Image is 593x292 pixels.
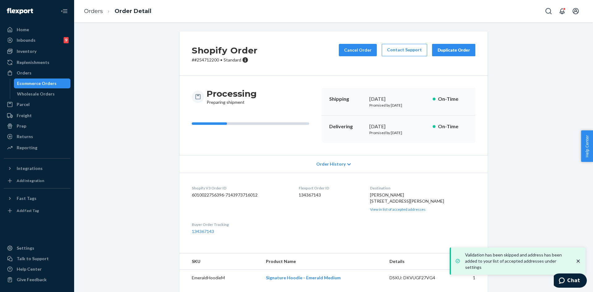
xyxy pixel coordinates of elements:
[4,25,70,35] a: Home
[4,99,70,109] a: Parcel
[79,2,156,20] ol: breadcrumbs
[4,193,70,203] button: Fast Tags
[179,270,261,286] td: EmeraldHoodieM
[385,253,452,270] th: Details
[7,8,33,14] img: Flexport logo
[192,185,289,191] dt: Shopify V3 Order ID
[17,245,34,251] div: Settings
[17,37,36,43] div: Inbounds
[542,5,555,17] button: Open Search Box
[192,44,258,57] h2: Shopify Order
[4,254,70,264] button: Talk to Support
[437,47,470,53] div: Duplicate Order
[4,176,70,186] a: Add Integration
[389,275,448,281] div: DSKU: DKVUGF27VG4
[4,163,70,173] button: Integrations
[4,206,70,216] a: Add Fast Tag
[575,258,581,264] svg: close toast
[369,95,428,103] div: [DATE]
[4,143,70,153] a: Reporting
[224,57,241,62] span: Standard
[369,130,428,135] p: Promised by [DATE]
[17,59,49,66] div: Replenishments
[17,27,29,33] div: Home
[192,192,289,198] dd: 6010022756396-7143973716012
[465,252,569,270] p: Validation has been skipped and address has been added to your list of accepted addresses under s...
[432,44,475,56] button: Duplicate Order
[4,68,70,78] a: Orders
[14,78,71,88] a: Ecommerce Orders
[369,123,428,130] div: [DATE]
[339,44,377,56] button: Cancel Order
[581,130,593,162] button: Help Center
[17,256,49,262] div: Talk to Support
[329,95,364,103] p: Shipping
[4,111,70,121] a: Freight
[266,275,341,280] a: Signature Hoodie - Emerald Medium
[4,57,70,67] a: Replenishments
[452,270,488,286] td: 1
[299,185,360,191] dt: Flexport Order ID
[299,192,360,198] dd: 134367143
[17,91,55,97] div: Wholesale Orders
[382,44,427,56] a: Contact Support
[370,192,444,204] span: [PERSON_NAME] [STREET_ADDRESS][PERSON_NAME]
[17,48,36,54] div: Inventory
[207,88,257,105] div: Preparing shipment
[438,123,468,130] p: On-Time
[4,275,70,285] button: Give Feedback
[4,35,70,45] a: Inbounds9
[17,70,32,76] div: Orders
[17,165,43,171] div: Integrations
[17,123,26,129] div: Prep
[207,88,257,99] h3: Processing
[17,145,37,151] div: Reporting
[14,89,71,99] a: Wholesale Orders
[4,46,70,56] a: Inventory
[17,208,39,213] div: Add Fast Tag
[329,123,364,130] p: Delivering
[17,133,33,140] div: Returns
[220,57,222,62] span: •
[84,8,103,15] a: Orders
[438,95,468,103] p: On-Time
[316,161,346,167] span: Order History
[261,253,385,270] th: Product Name
[4,121,70,131] a: Prep
[17,80,57,87] div: Ecommerce Orders
[570,5,582,17] button: Open account menu
[17,101,30,108] div: Parcel
[179,253,261,270] th: SKU
[17,277,47,283] div: Give Feedback
[4,243,70,253] a: Settings
[192,229,214,234] a: 134367143
[192,222,289,227] dt: Buyer Order Tracking
[369,103,428,108] p: Promised by [DATE]
[17,178,44,183] div: Add Integration
[370,207,426,212] a: View in list of accepted addresses
[17,195,36,201] div: Fast Tags
[115,8,151,15] a: Order Detail
[556,5,568,17] button: Open notifications
[64,37,69,43] div: 9
[192,57,258,63] p: # #254712200
[4,132,70,142] a: Returns
[554,273,587,289] iframe: Opens a widget where you can chat to one of our agents
[4,264,70,274] a: Help Center
[17,266,42,272] div: Help Center
[370,185,475,191] dt: Destination
[58,5,70,17] button: Close Navigation
[17,112,32,119] div: Freight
